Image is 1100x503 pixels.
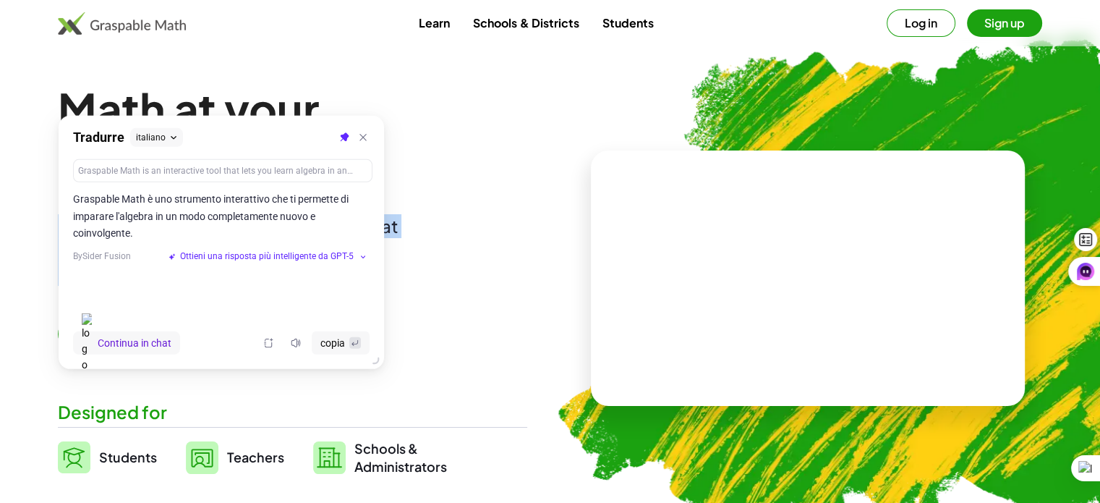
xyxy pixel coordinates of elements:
a: Teachers [186,439,284,475]
span: Sign up free [58,318,176,350]
a: Students [58,439,157,475]
button: Sign up [967,9,1042,37]
span: Schools & Administrators [354,439,447,475]
button: Log in [887,9,955,37]
a: Students [590,9,665,36]
video: What is this? This is dynamic math notation. Dynamic math notation plays a central role in how Gr... [699,224,916,333]
span: Teachers [227,449,284,465]
img: svg%3e [186,441,218,474]
div: Designed for [58,400,527,424]
img: svg%3e [313,441,346,474]
a: Schools &Administrators [313,439,447,475]
h1: Math at your fingertips [58,81,518,191]
a: Schools & Districts [461,9,590,36]
span: Students [99,449,157,465]
a: Learn [407,9,461,36]
div: Graspable Math is an interactive tool that lets you learn algebra in an entirely new and engaging... [58,214,405,286]
img: svg%3e [58,441,90,473]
